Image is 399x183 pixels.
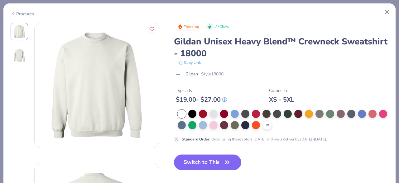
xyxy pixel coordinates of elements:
button: copy to clipboard [176,59,203,66]
strong: Standard Order : [182,137,210,142]
img: Trending sort [178,24,183,29]
img: brand logo [174,72,182,77]
div: Products [11,11,34,17]
div: $ 19.00 - $ 27.00 [176,96,227,104]
span: + 9 [266,123,269,127]
div: Comes In [269,87,294,94]
span: Trending [184,25,199,28]
img: Front [35,23,159,148]
span: Gildan [185,71,198,77]
img: Front [12,24,27,39]
div: Gildan Unisex Heavy Blend™ Crewneck Sweatshirt - 18000 [174,36,389,59]
div: Typically [176,87,227,94]
span: Style 18000 [201,71,224,77]
button: Switch to This [174,155,242,170]
img: Back [12,48,27,63]
button: Like [148,25,156,33]
button: Badge Button [175,23,203,31]
div: XS - 5XL [269,96,294,104]
div: Order using these colors [DATE] and we'll deliver by [DATE]-[DATE]. [182,136,327,142]
button: Close [381,6,393,18]
span: 77 Clicks [215,24,229,29]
